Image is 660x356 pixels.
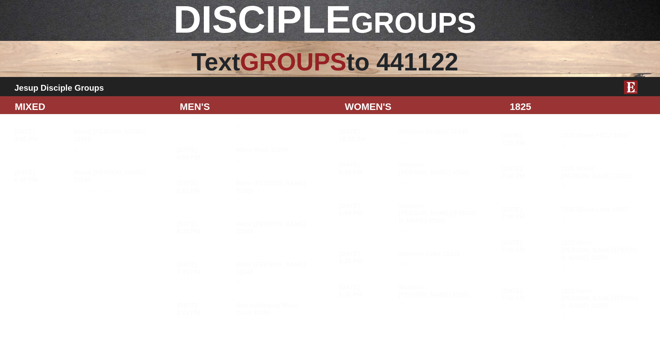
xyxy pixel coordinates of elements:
b: Jesup Disciple Groups [14,83,104,92]
h4: Womens [PERSON_NAME] 31545 [398,284,477,308]
h4: 1825 Mixed Lane 32097 [561,206,639,223]
h4: Mens [PERSON_NAME] 31545 [236,221,315,245]
h4: [DATE] 7:00 AM [502,288,556,302]
h4: [DATE] 7:00 PM [502,206,556,221]
img: E-icon-fireweed-White-TM.png [624,80,638,94]
div: MEN'S [175,100,340,114]
h4: Mens [PERSON_NAME] 31560 [236,180,315,204]
strong: In Person [568,217,590,223]
h4: Mens [PERSON_NAME] 31545 [236,261,315,285]
h4: 1825 Mens [PERSON_NAME]/[PERSON_NAME] 32250 [561,288,639,319]
strong: In Person [568,265,590,271]
strong: In Person [405,262,427,267]
strong: Childcare [77,187,99,193]
h4: Non-traditional Mens Cook 31555 [236,302,315,326]
strong: In Person [243,198,265,204]
h4: [DATE] 7:00 AM [502,240,556,254]
h4: 1825 Mens [PERSON_NAME]/[PERSON_NAME] 32250 [561,240,639,271]
div: WOMEN'S [340,100,505,114]
h4: Mixed [PERSON_NAME] 31545 [74,169,152,193]
h4: [DATE] 6:30 PM [339,251,394,265]
strong: In Person [405,180,427,186]
h4: Womens [PERSON_NAME]/[PERSON_NAME] 31545 [398,202,477,234]
strong: In Person [568,184,590,189]
h4: 1825 Mixed [PERSON_NAME] 32233 [561,165,639,189]
strong: In Person [243,239,265,245]
strong: In Person [405,302,427,308]
h4: [DATE] 6:00 PM [339,202,394,217]
strong: In Person [243,280,265,285]
h4: [DATE] 6:30 PM [339,284,394,299]
h4: [DATE] 6:00 PM [177,180,231,194]
strong: In Person [405,228,427,234]
strong: In Person [243,320,265,326]
strong: In Person [568,313,590,319]
strong: In Person [108,187,130,193]
h4: Womens Duke 31546 [398,251,477,267]
h4: [DATE] 8:22 PM [177,302,231,317]
h4: [DATE] 6:30 PM [177,221,231,235]
div: MIXED [10,100,175,114]
h4: [DATE] 7:00 PM [177,261,231,276]
span: GROUPS [351,7,476,39]
span: GROUPS [240,48,346,76]
h4: Womens [PERSON_NAME] 31545 [398,162,477,186]
h4: [DATE] 6:30 PM [14,169,69,184]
